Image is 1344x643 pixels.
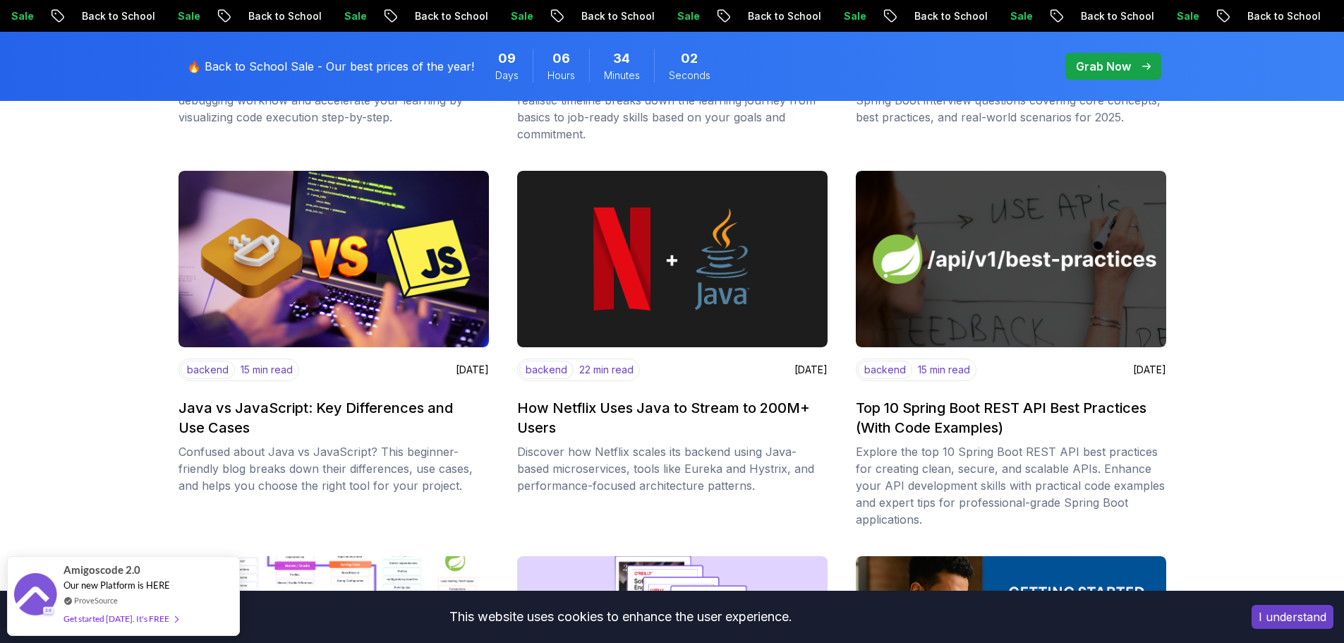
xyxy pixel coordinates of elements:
[547,68,575,83] span: Hours
[187,58,474,75] p: 🔥 Back to School Sale - Our best prices of the year!
[1228,9,1324,23] p: Back to School
[14,573,56,619] img: provesource social proof notification image
[579,363,634,377] p: 22 min read
[856,398,1158,438] h2: Top 10 Spring Boot REST API Best Practices (With Code Examples)
[604,68,640,83] span: Minutes
[241,363,293,377] p: 15 min read
[918,363,970,377] p: 15 min read
[613,49,630,68] span: 34 Minutes
[325,9,370,23] p: Sale
[517,75,828,143] p: Wondering how long does it take to learn Java? This realistic timeline breaks down the learning j...
[181,361,235,379] p: backend
[517,398,819,438] h2: How Netflix Uses Java to Stream to 200M+ Users
[1252,605,1333,629] button: Accept cookies
[229,9,325,23] p: Back to School
[63,9,159,23] p: Back to School
[794,363,828,377] p: [DATE]
[11,601,1230,632] div: This website uses cookies to enhance the user experience.
[178,443,489,494] p: Confused about Java vs JavaScript? This beginner-friendly blog breaks down their differences, use...
[63,579,170,591] span: Our new Platform is HERE
[517,171,828,528] a: imagebackend22 min read[DATE]How Netflix Uses Java to Stream to 200M+ UsersDiscover how Netflix s...
[492,9,537,23] p: Sale
[63,611,178,627] div: Get started [DATE]. It's FREE
[1076,58,1131,75] p: Grab Now
[519,361,574,379] p: backend
[552,49,570,68] span: 6 Hours
[1062,9,1158,23] p: Back to School
[1133,363,1166,377] p: [DATE]
[74,594,118,606] a: ProveSource
[562,9,658,23] p: Back to School
[498,49,516,68] span: 9 Days
[681,49,698,68] span: 2 Seconds
[178,398,480,438] h2: Java vs JavaScript: Key Differences and Use Cases
[396,9,492,23] p: Back to School
[669,68,710,83] span: Seconds
[858,361,912,379] p: backend
[159,9,204,23] p: Sale
[856,443,1166,528] p: Explore the top 10 Spring Boot REST API best practices for creating clean, secure, and scalable A...
[178,171,489,528] a: imagebackend15 min read[DATE]Java vs JavaScript: Key Differences and Use CasesConfused about Java...
[178,171,489,347] img: image
[63,562,140,578] span: Amigoscode 2.0
[856,171,1166,528] a: imagebackend15 min read[DATE]Top 10 Spring Boot REST API Best Practices (With Code Examples)Explo...
[495,68,519,83] span: Days
[517,443,828,494] p: Discover how Netflix scales its backend using Java-based microservices, tools like Eureka and Hys...
[729,9,825,23] p: Back to School
[991,9,1036,23] p: Sale
[517,171,828,347] img: image
[456,363,489,377] p: [DATE]
[895,9,991,23] p: Back to School
[825,9,870,23] p: Sale
[658,9,703,23] p: Sale
[856,171,1166,347] img: image
[1158,9,1203,23] p: Sale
